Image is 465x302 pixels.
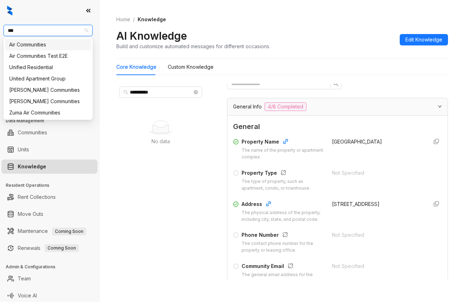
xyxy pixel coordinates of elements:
[332,200,422,208] div: [STREET_ADDRESS]
[194,90,198,94] span: close-circle
[265,102,306,111] span: 4/8 Completed
[9,97,87,105] div: [PERSON_NAME] Communities
[332,231,422,239] div: Not Specified
[5,96,91,107] div: Villa Serena Communities
[1,190,98,204] li: Rent Collections
[242,169,323,178] div: Property Type
[242,262,323,272] div: Community Email
[242,231,323,240] div: Phone Number
[227,98,448,115] div: General Info4/8 Completed
[115,16,132,23] a: Home
[9,109,87,117] div: Zuma Air Communities
[1,125,98,140] li: Communities
[332,169,422,177] div: Not Specified
[133,16,135,23] li: /
[9,41,87,49] div: Air Communities
[5,73,91,84] div: United Apartment Group
[438,104,442,108] span: expanded
[18,190,56,204] a: Rent Collections
[18,241,79,255] a: RenewalsComing Soon
[9,52,87,60] div: Air Communities Test E2E
[1,95,98,109] li: Collections
[7,6,12,16] img: logo
[5,62,91,73] div: Unified Residential
[1,142,98,157] li: Units
[52,228,86,235] span: Coming Soon
[45,244,79,252] span: Coming Soon
[5,84,91,96] div: Villa Serena Communities
[18,207,43,221] a: Move Outs
[6,264,99,270] h3: Admin & Configurations
[6,118,99,124] h3: Data Management
[1,224,98,238] li: Maintenance
[242,200,323,209] div: Address
[125,138,196,145] div: No data
[138,16,166,22] span: Knowledge
[18,160,46,174] a: Knowledge
[332,139,382,145] span: [GEOGRAPHIC_DATA]
[18,272,31,286] a: Team
[233,121,442,132] span: General
[1,272,98,286] li: Team
[242,147,323,161] div: The name of the property or apartment complex.
[1,78,98,92] li: Leasing
[233,103,262,111] span: General Info
[116,63,156,71] div: Core Knowledge
[9,75,87,83] div: United Apartment Group
[123,90,128,95] span: search
[400,34,448,45] button: Edit Knowledge
[1,160,98,174] li: Knowledge
[242,178,323,192] div: The type of property, such as apartment, condo, or townhouse.
[9,63,87,71] div: Unified Residential
[9,86,87,94] div: [PERSON_NAME] Communities
[18,125,47,140] a: Communities
[1,207,98,221] li: Move Outs
[405,36,442,44] span: Edit Knowledge
[116,43,270,50] div: Build and customize automated messages for different occasions.
[5,107,91,118] div: Zuma Air Communities
[1,47,98,62] li: Leads
[242,138,323,147] div: Property Name
[1,241,98,255] li: Renewals
[242,272,323,285] div: The general email address for the property or community inquiries.
[6,182,99,189] h3: Resident Operations
[332,262,422,270] div: Not Specified
[242,209,323,223] div: The physical address of the property, including city, state, and postal code.
[18,142,29,157] a: Units
[168,63,214,71] div: Custom Knowledge
[242,240,323,254] div: The contact phone number for the property or leasing office.
[333,81,339,86] span: search
[116,29,187,43] h2: AI Knowledge
[5,39,91,50] div: Air Communities
[5,50,91,62] div: Air Communities Test E2E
